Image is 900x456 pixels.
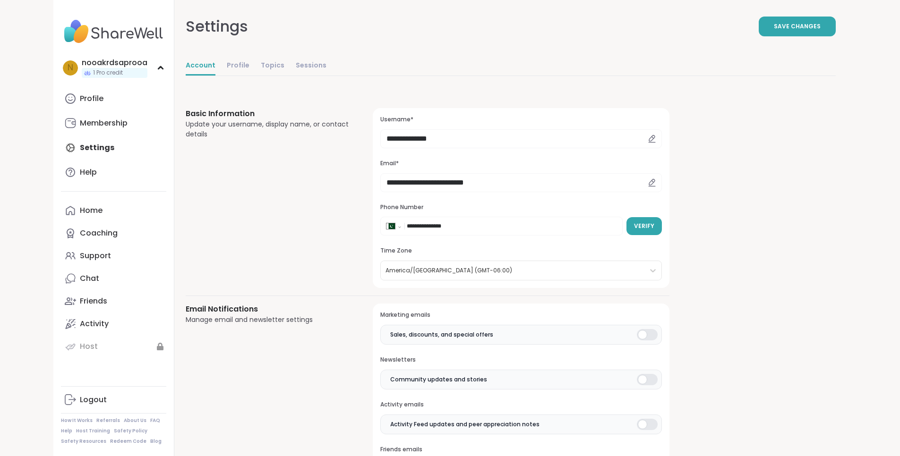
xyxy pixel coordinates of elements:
[80,93,103,104] div: Profile
[380,203,661,211] h3: Phone Number
[61,438,106,445] a: Safety Resources
[82,58,147,68] div: nooakrdsaprooa
[61,199,166,222] a: Home
[124,417,146,424] a: About Us
[61,290,166,312] a: Friends
[150,417,160,424] a: FAQ
[759,17,836,36] button: Save Changes
[634,222,654,230] span: Verify
[186,304,351,315] h3: Email Notifications
[186,57,215,76] a: Account
[186,119,351,139] div: Update your username, display name, or contact details
[390,420,540,429] span: Activity Feed updates and peer appreciation notes
[80,205,103,216] div: Home
[296,57,326,76] a: Sessions
[61,267,166,290] a: Chat
[80,296,107,306] div: Friends
[61,222,166,245] a: Coaching
[380,311,661,319] h3: Marketing emails
[150,438,162,445] a: Blog
[380,401,661,409] h3: Activity emails
[380,446,661,454] h3: Friends emails
[68,62,73,74] span: n
[114,428,147,434] a: Safety Policy
[110,438,146,445] a: Redeem Code
[774,22,821,31] span: Save Changes
[76,428,110,434] a: Host Training
[96,417,120,424] a: Referrals
[61,312,166,335] a: Activity
[261,57,284,76] a: Topics
[186,15,248,38] div: Settings
[186,108,351,119] h3: Basic Information
[227,57,249,76] a: Profile
[93,69,123,77] span: 1 Pro credit
[61,335,166,358] a: Host
[380,116,661,124] h3: Username*
[61,15,166,48] img: ShareWell Nav Logo
[80,395,107,405] div: Logout
[61,112,166,135] a: Membership
[380,160,661,168] h3: Email*
[186,315,351,325] div: Manage email and newsletter settings
[61,161,166,184] a: Help
[390,330,493,339] span: Sales, discounts, and special offers
[380,356,661,364] h3: Newsletters
[80,228,118,238] div: Coaching
[61,87,166,110] a: Profile
[80,251,111,261] div: Support
[61,245,166,267] a: Support
[80,167,97,177] div: Help
[61,428,72,434] a: Help
[626,217,662,235] button: Verify
[390,375,487,384] span: Community updates and stories
[80,118,128,128] div: Membership
[61,417,93,424] a: How It Works
[380,247,661,255] h3: Time Zone
[80,273,99,284] div: Chat
[80,319,109,329] div: Activity
[61,388,166,411] a: Logout
[80,341,98,352] div: Host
